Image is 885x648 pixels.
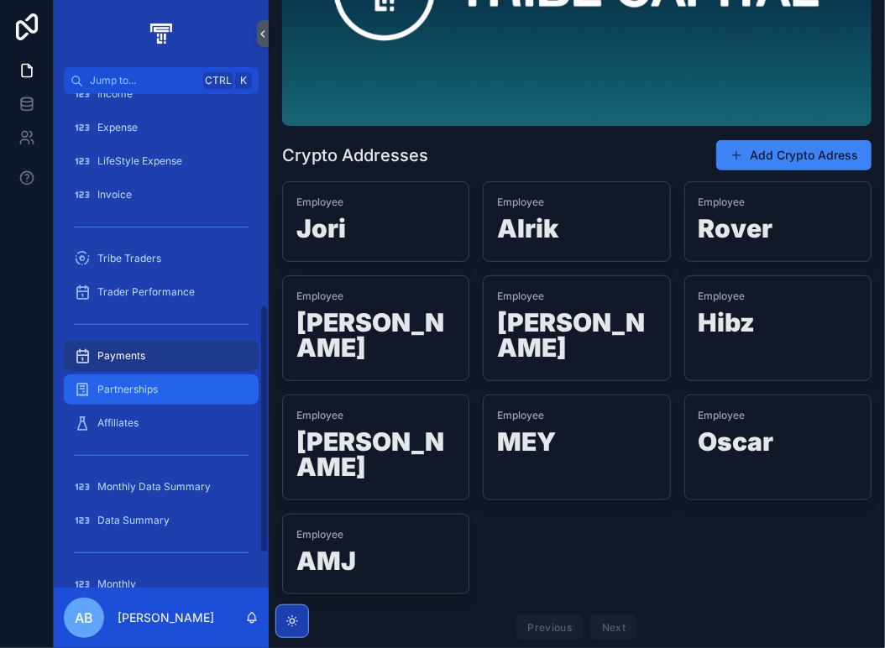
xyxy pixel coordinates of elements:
[64,408,259,438] a: Affiliates
[64,243,259,274] a: Tribe Traders
[97,121,138,134] span: Expense
[64,180,259,210] a: Invoice
[282,275,469,381] a: Employee[PERSON_NAME]
[97,87,133,101] span: Income
[684,275,872,381] a: EmployeeHibz
[296,528,455,541] span: Employee
[282,144,428,167] h1: Crypto Addresses
[64,79,259,109] a: Income
[282,181,469,262] a: EmployeeJori
[684,181,872,262] a: EmployeeRover
[497,409,656,422] span: Employee
[497,216,656,248] h1: Alrik
[97,154,182,168] span: LifeStyle Expense
[97,188,132,201] span: Invoice
[64,341,259,371] a: Payments
[296,216,455,248] h1: Jori
[497,290,656,303] span: Employee
[97,480,211,494] span: Monthly Data Summary
[282,395,469,500] a: Employee[PERSON_NAME]
[64,146,259,176] a: LifeStyle Expense
[64,277,259,307] a: Trader Performance
[296,310,455,367] h1: [PERSON_NAME]
[296,290,455,303] span: Employee
[64,569,259,599] a: Monthly
[237,74,250,87] span: K
[282,514,469,594] a: EmployeeAMJ
[97,252,161,265] span: Tribe Traders
[64,112,259,143] a: Expense
[97,383,158,396] span: Partnerships
[54,94,269,588] div: scrollable content
[296,196,455,209] span: Employee
[147,20,175,47] img: App logo
[296,409,455,422] span: Employee
[118,609,214,626] p: [PERSON_NAME]
[296,429,455,486] h1: [PERSON_NAME]
[483,181,670,262] a: EmployeeAlrik
[483,275,670,381] a: Employee[PERSON_NAME]
[296,548,455,580] h1: AMJ
[699,216,857,248] h1: Rover
[97,514,170,527] span: Data Summary
[97,285,195,299] span: Trader Performance
[90,74,196,87] span: Jump to...
[64,374,259,405] a: Partnerships
[497,310,656,367] h1: [PERSON_NAME]
[684,395,872,500] a: EmployeeOscar
[699,409,857,422] span: Employee
[497,196,656,209] span: Employee
[97,577,136,591] span: Monthly
[483,395,670,500] a: EmployeeMEY
[699,429,857,461] h1: Oscar
[699,290,857,303] span: Employee
[699,310,857,342] h1: Hibz
[97,349,145,363] span: Payments
[64,472,259,502] a: Monthly Data Summary
[64,67,259,94] button: Jump to...CtrlK
[203,72,233,89] span: Ctrl
[699,196,857,209] span: Employee
[64,505,259,536] a: Data Summary
[97,416,139,430] span: Affiliates
[75,608,93,628] span: AB
[716,140,872,170] button: Add Crypto Adress
[497,429,656,461] h1: MEY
